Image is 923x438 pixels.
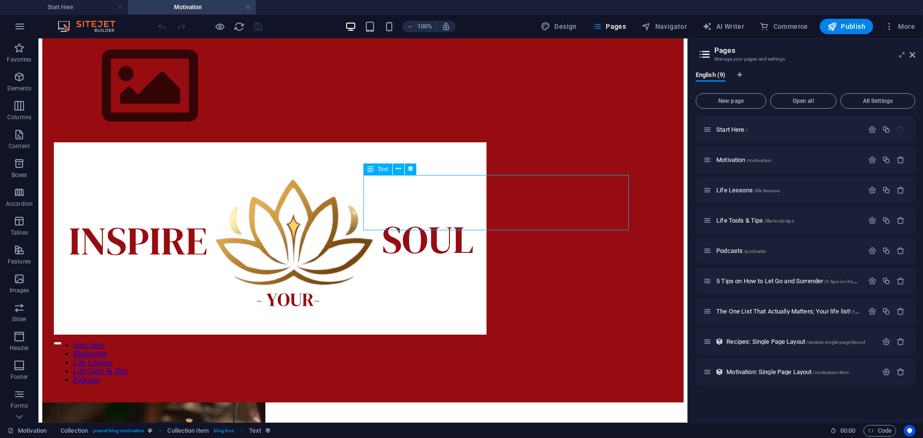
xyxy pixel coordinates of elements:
[820,19,873,34] button: Publish
[868,186,876,194] div: Settings
[442,22,450,31] i: On resize automatically adjust zoom level to fit chosen device.
[378,166,388,172] span: Text
[713,187,863,193] div: Life Lessons/life-lessons
[904,425,915,437] button: Usercentrics
[713,248,863,254] div: Podcasts/podcasts
[897,156,905,164] div: Remove
[714,46,915,55] h2: Pages
[128,2,256,13] h4: Motivation
[716,247,766,254] span: Click to open page
[214,21,225,32] button: Click here to leave preview mode and continue editing
[55,21,127,32] img: Editor Logo
[868,156,876,164] div: Settings
[897,307,905,315] div: Remove
[92,425,144,437] span: . preset-blog-motivation
[764,218,794,224] span: /life-tools-tips
[827,22,865,31] span: Publish
[714,55,896,63] h3: Manage your pages and settings
[8,425,47,437] a: Click to cancel selection. Double-click to open Pages
[774,98,832,104] span: Open all
[840,93,915,109] button: All Settings
[754,188,780,193] span: /life-lessons
[713,126,863,133] div: Start Here/
[713,308,863,314] div: The One List That Actually Matters; Your life list!/the-one-list-that-actually-matters-your-life-...
[716,217,794,224] span: Click to open page
[716,187,780,194] span: Click to open page
[716,126,748,133] span: Click to open page
[882,368,890,376] div: Settings
[234,21,245,32] i: Reload page
[167,425,208,437] span: Click to select. Double-click to edit
[61,425,88,437] span: Collection
[882,216,890,225] div: Duplicate
[882,247,890,255] div: Duplicate
[11,402,28,410] p: Forms
[713,217,863,224] div: Life Tools & Tips/life-tools-tips
[882,277,890,285] div: Duplicate
[8,258,31,265] p: Features
[723,338,877,345] div: Recipes: Single Page Layout/recipes-single-page-layout
[716,156,772,163] span: Click to open page
[847,427,848,434] span: :
[897,186,905,194] div: Remove
[715,338,723,346] div: This layout is used as a template for all items (e.g. a blog post) of this collection. The conten...
[746,127,748,133] span: /
[696,69,725,83] span: English (9)
[770,93,836,109] button: Open all
[265,427,271,434] i: This element is bound to a collection
[882,125,890,134] div: Duplicate
[845,98,911,104] span: All Settings
[897,125,905,134] div: The startpage cannot be deleted
[12,315,27,323] p: Slider
[885,22,915,31] span: More
[882,338,890,346] div: Settings
[11,229,28,237] p: Tables
[7,85,32,92] p: Elements
[882,186,890,194] div: Duplicate
[868,216,876,225] div: Settings
[9,142,30,150] p: Content
[716,277,909,285] span: Click to open page
[637,19,691,34] button: Navigator
[726,368,848,375] span: Click to open page
[756,19,812,34] button: Commerce
[897,277,905,285] div: Remove
[592,22,626,31] span: Pages
[726,338,865,345] span: Click to open page
[588,19,630,34] button: Pages
[713,157,863,163] div: Motivation/motivation
[402,21,437,32] button: 100%
[700,98,762,104] span: New page
[882,307,890,315] div: Duplicate
[897,338,905,346] div: Remove
[760,22,808,31] span: Commerce
[868,307,876,315] div: Settings
[747,158,772,163] span: /motivation
[417,21,432,32] h6: 100%
[61,425,271,437] nav: breadcrumb
[233,21,245,32] button: reload
[537,19,581,34] button: Design
[868,247,876,255] div: Settings
[696,93,766,109] button: New page
[696,71,915,89] div: Language Tabs
[698,19,748,34] button: AI Writer
[868,277,876,285] div: Settings
[10,344,29,352] p: Header
[744,249,766,254] span: /podcasts
[10,287,29,294] p: Images
[11,373,28,381] p: Footer
[824,279,909,284] span: /5-tips-on-how-to-let-go-and-surrender
[830,425,856,437] h6: Session time
[212,425,234,437] span: . blog-box
[7,113,31,121] p: Columns
[881,19,919,34] button: More
[806,339,865,345] span: /recipes-single-page-layout
[868,425,892,437] span: Code
[541,22,577,31] span: Design
[713,278,863,284] div: 5 Tips on How to Let Go and Surrender/5-tips-on-how-to-let-go-and-surrender
[148,428,152,433] i: This element is a customizable preset
[249,425,261,437] span: Click to select. Double-click to edit
[537,19,581,34] div: Design (Ctrl+Alt+Y)
[897,368,905,376] div: Remove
